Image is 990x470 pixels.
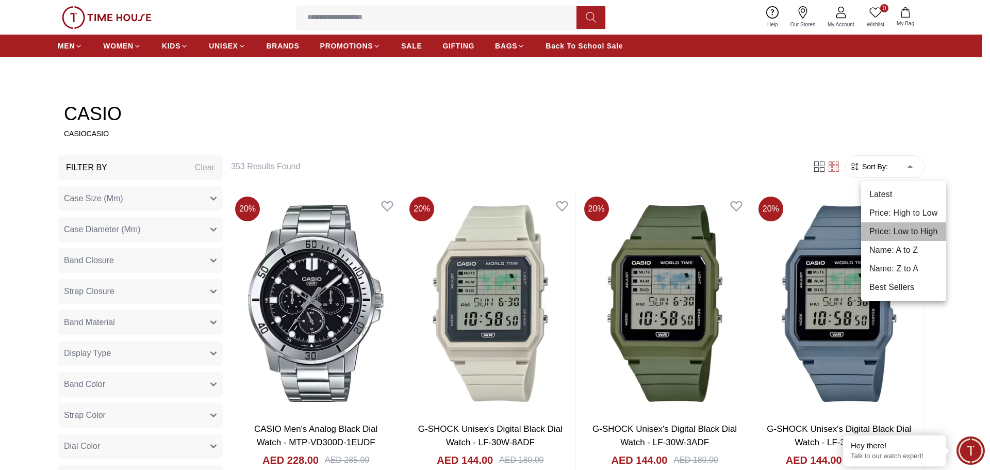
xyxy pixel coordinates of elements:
div: Chat Widget [956,436,985,465]
li: Price: High to Low [861,204,946,222]
li: Latest [861,185,946,204]
p: Talk to our watch expert! [851,452,938,461]
li: Name: A to Z [861,241,946,260]
div: Hey there! [851,441,938,451]
li: Best Sellers [861,278,946,297]
li: Price: Low to High [861,222,946,241]
li: Name: Z to A [861,260,946,278]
